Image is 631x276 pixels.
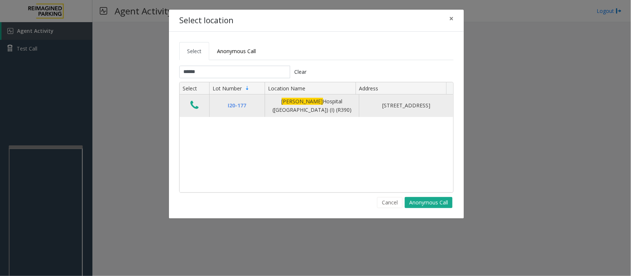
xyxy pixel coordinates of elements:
[268,85,305,92] span: Location Name
[213,85,242,92] span: Lot Number
[244,85,250,91] span: Sortable
[290,66,311,78] button: Clear
[180,82,453,192] div: Data table
[377,197,403,208] button: Cancel
[179,42,454,60] ul: Tabs
[359,85,378,92] span: Address
[217,48,256,55] span: Anonymous Call
[282,98,323,105] span: [PERSON_NAME]
[269,97,354,114] div: Hospital ([GEOGRAPHIC_DATA]) (I) (R390)
[449,13,454,24] span: ×
[405,197,452,208] button: Anonymous Call
[364,101,449,110] div: [STREET_ADDRESS]
[180,82,209,95] th: Select
[179,15,233,27] h4: Select location
[214,101,260,110] div: I20-177
[444,10,459,28] button: Close
[187,48,201,55] span: Select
